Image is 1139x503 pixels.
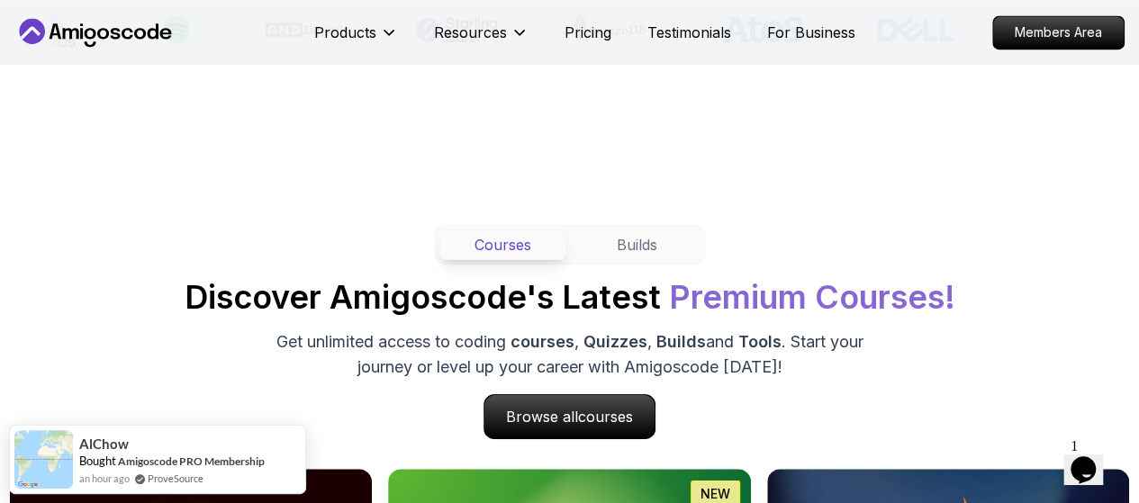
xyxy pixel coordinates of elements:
[583,332,647,351] span: Quizzes
[992,15,1125,49] a: Members Area
[79,471,130,486] span: an hour ago
[79,436,129,452] span: AlChow
[484,394,655,439] a: Browse allcourses
[578,408,633,426] span: courses
[565,22,611,43] a: Pricing
[434,22,507,43] p: Resources
[314,22,376,43] p: Products
[511,332,574,351] span: courses
[701,484,730,502] p: NEW
[148,471,203,486] a: ProveSource
[1063,431,1121,485] iframe: chat widget
[669,277,955,317] span: Premium Courses!
[118,454,265,468] a: Amigoscode PRO Membership
[656,332,706,351] span: Builds
[434,22,529,58] button: Resources
[767,22,855,43] a: For Business
[647,22,731,43] a: Testimonials
[993,16,1124,49] p: Members Area
[314,22,398,58] button: Products
[267,329,872,380] p: Get unlimited access to coding , , and . Start your journey or level up your career with Amigosco...
[738,332,782,351] span: Tools
[14,430,73,489] img: provesource social proof notification image
[185,279,955,315] h2: Discover Amigoscode's Latest
[439,229,566,260] button: Courses
[484,395,655,438] p: Browse all
[574,229,701,260] button: Builds
[79,454,116,468] span: Bought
